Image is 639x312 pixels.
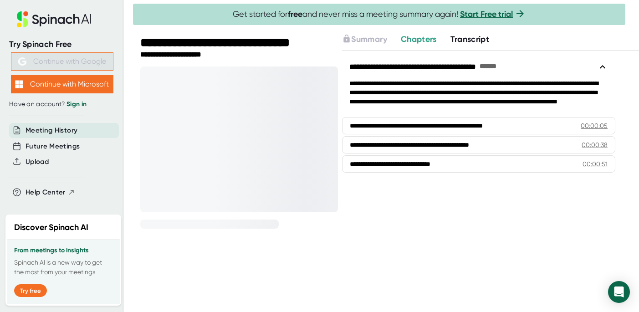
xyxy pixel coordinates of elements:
button: Help Center [26,187,75,198]
button: Future Meetings [26,141,80,152]
div: 00:00:51 [583,159,608,169]
div: Try Spinach Free [9,39,115,50]
h3: From meetings to insights [14,247,112,254]
button: Try free [14,284,47,297]
div: 00:00:38 [582,140,608,149]
span: Chapters [401,34,437,44]
button: Meeting History [26,125,77,136]
h2: Discover Spinach AI [14,221,88,234]
button: Upload [26,157,49,167]
button: Transcript [450,33,490,46]
p: Spinach AI is a new way to get the most from your meetings [14,258,112,277]
button: Continue with Microsoft [11,75,113,93]
span: Transcript [450,34,490,44]
a: Start Free trial [460,9,513,19]
b: free [288,9,302,19]
div: Upgrade to access [342,33,400,46]
div: Open Intercom Messenger [608,281,630,303]
div: 00:00:05 [581,121,608,130]
button: Summary [342,33,387,46]
button: Chapters [401,33,437,46]
img: Aehbyd4JwY73AAAAAElFTkSuQmCC [18,57,26,66]
span: Get started for and never miss a meeting summary again! [233,9,526,20]
div: Have an account? [9,100,115,108]
button: Continue with Google [11,52,113,71]
span: Summary [351,34,387,44]
span: Help Center [26,187,66,198]
a: Sign in [66,100,87,108]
